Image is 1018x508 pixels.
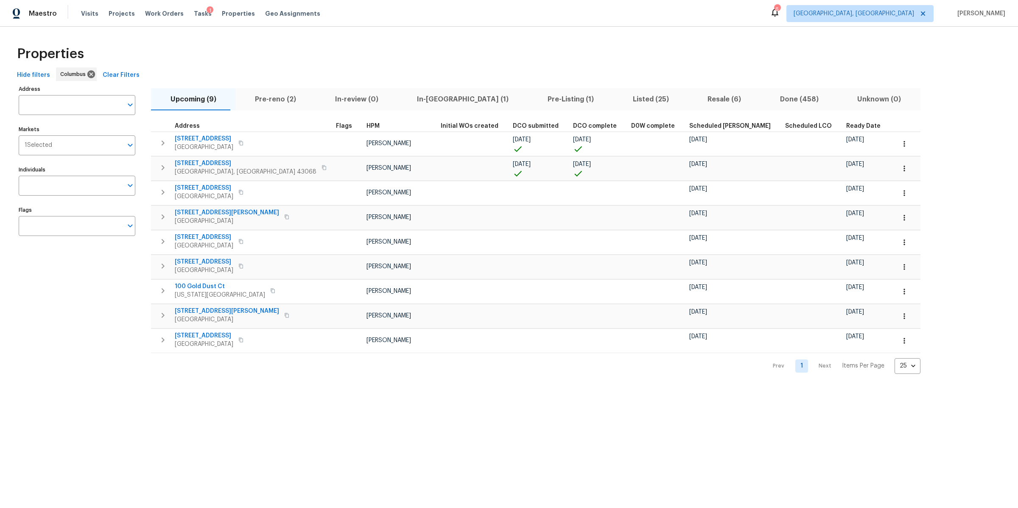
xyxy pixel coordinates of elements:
[689,137,707,143] span: [DATE]
[843,93,916,105] span: Unknown (0)
[222,9,255,18] span: Properties
[533,93,608,105] span: Pre-Listing (1)
[175,266,233,275] span: [GEOGRAPHIC_DATA]
[441,123,498,129] span: Initial WOs created
[366,123,380,129] span: HPM
[573,161,591,167] span: [DATE]
[693,93,755,105] span: Resale (6)
[321,93,393,105] span: In-review (0)
[19,167,135,172] label: Individuals
[25,142,52,149] span: 1 Selected
[895,355,920,377] div: 25
[366,190,411,196] span: [PERSON_NAME]
[366,140,411,146] span: [PERSON_NAME]
[145,9,184,18] span: Work Orders
[175,291,265,299] span: [US_STATE][GEOGRAPHIC_DATA]
[366,313,411,319] span: [PERSON_NAME]
[689,186,707,192] span: [DATE]
[366,337,411,343] span: [PERSON_NAME]
[103,70,140,81] span: Clear Filters
[175,258,233,266] span: [STREET_ADDRESS]
[29,9,57,18] span: Maestro
[689,334,707,340] span: [DATE]
[175,168,316,176] span: [GEOGRAPHIC_DATA], [GEOGRAPHIC_DATA] 43068
[403,93,523,105] span: In-[GEOGRAPHIC_DATA] (1)
[207,6,213,15] div: 1
[175,159,316,168] span: [STREET_ADDRESS]
[156,93,231,105] span: Upcoming (9)
[175,123,200,129] span: Address
[689,284,707,290] span: [DATE]
[765,358,920,374] nav: Pagination Navigation
[124,139,136,151] button: Open
[846,260,864,266] span: [DATE]
[513,123,559,129] span: DCO submitted
[175,315,279,324] span: [GEOGRAPHIC_DATA]
[17,50,84,58] span: Properties
[846,235,864,241] span: [DATE]
[689,260,707,266] span: [DATE]
[366,239,411,245] span: [PERSON_NAME]
[56,67,97,81] div: Columbus
[846,137,864,143] span: [DATE]
[785,123,832,129] span: Scheduled LCO
[794,9,914,18] span: [GEOGRAPHIC_DATA], [GEOGRAPHIC_DATA]
[175,135,233,143] span: [STREET_ADDRESS]
[109,9,135,18] span: Projects
[124,180,136,191] button: Open
[241,93,311,105] span: Pre-reno (2)
[81,9,98,18] span: Visits
[846,210,864,216] span: [DATE]
[175,282,265,291] span: 100 Gold Dust Ct
[194,11,212,17] span: Tasks
[795,359,808,373] a: Goto page 1
[366,165,411,171] span: [PERSON_NAME]
[336,123,352,129] span: Flags
[846,284,864,290] span: [DATE]
[175,217,279,225] span: [GEOGRAPHIC_DATA]
[689,309,707,315] span: [DATE]
[124,99,136,111] button: Open
[846,161,864,167] span: [DATE]
[846,123,881,129] span: Ready Date
[19,208,135,213] label: Flags
[766,93,833,105] span: Done (458)
[689,210,707,216] span: [DATE]
[573,123,617,129] span: DCO complete
[19,127,135,132] label: Markets
[14,67,53,83] button: Hide filters
[846,309,864,315] span: [DATE]
[175,340,233,348] span: [GEOGRAPHIC_DATA]
[175,192,233,201] span: [GEOGRAPHIC_DATA]
[175,331,233,340] span: [STREET_ADDRESS]
[689,123,771,129] span: Scheduled [PERSON_NAME]
[60,70,89,79] span: Columbus
[774,5,780,14] div: 6
[99,67,143,83] button: Clear Filters
[175,307,279,315] span: [STREET_ADDRESS][PERSON_NAME]
[954,9,1005,18] span: [PERSON_NAME]
[175,241,233,250] span: [GEOGRAPHIC_DATA]
[846,334,864,340] span: [DATE]
[366,288,411,294] span: [PERSON_NAME]
[689,161,707,167] span: [DATE]
[631,123,675,129] span: D0W complete
[175,184,233,192] span: [STREET_ADDRESS]
[689,235,707,241] span: [DATE]
[573,137,591,143] span: [DATE]
[124,220,136,232] button: Open
[846,186,864,192] span: [DATE]
[175,208,279,217] span: [STREET_ADDRESS][PERSON_NAME]
[19,87,135,92] label: Address
[513,161,531,167] span: [DATE]
[17,70,50,81] span: Hide filters
[842,362,884,370] p: Items Per Page
[175,233,233,241] span: [STREET_ADDRESS]
[265,9,320,18] span: Geo Assignments
[366,264,411,269] span: [PERSON_NAME]
[175,143,233,152] span: [GEOGRAPHIC_DATA]
[513,137,531,143] span: [DATE]
[366,214,411,220] span: [PERSON_NAME]
[618,93,683,105] span: Listed (25)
